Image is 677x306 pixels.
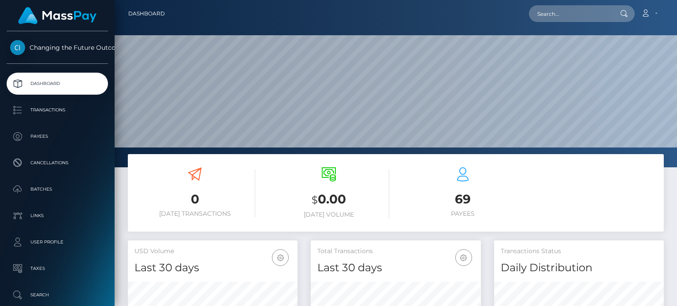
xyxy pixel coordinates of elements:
[7,231,108,253] a: User Profile
[10,209,104,222] p: Links
[402,210,523,218] h6: Payees
[134,191,255,208] h3: 0
[134,247,291,256] h5: USD Volume
[7,99,108,121] a: Transactions
[10,288,104,302] p: Search
[7,152,108,174] a: Cancellations
[268,211,389,218] h6: [DATE] Volume
[317,260,474,276] h4: Last 30 days
[268,191,389,209] h3: 0.00
[10,40,25,55] img: Changing the Future Outcome Inc
[501,247,657,256] h5: Transactions Status
[7,284,108,306] a: Search
[7,178,108,200] a: Batches
[10,262,104,275] p: Taxes
[7,205,108,227] a: Links
[10,130,104,143] p: Payees
[317,247,474,256] h5: Total Transactions
[7,258,108,280] a: Taxes
[134,260,291,276] h4: Last 30 days
[10,156,104,170] p: Cancellations
[10,183,104,196] p: Batches
[10,77,104,90] p: Dashboard
[7,44,108,52] span: Changing the Future Outcome Inc
[10,103,104,117] p: Transactions
[128,4,165,23] a: Dashboard
[529,5,612,22] input: Search...
[18,7,97,24] img: MassPay Logo
[7,73,108,95] a: Dashboard
[10,236,104,249] p: User Profile
[7,125,108,147] a: Payees
[501,260,657,276] h4: Daily Distribution
[134,210,255,218] h6: [DATE] Transactions
[312,194,318,206] small: $
[402,191,523,208] h3: 69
